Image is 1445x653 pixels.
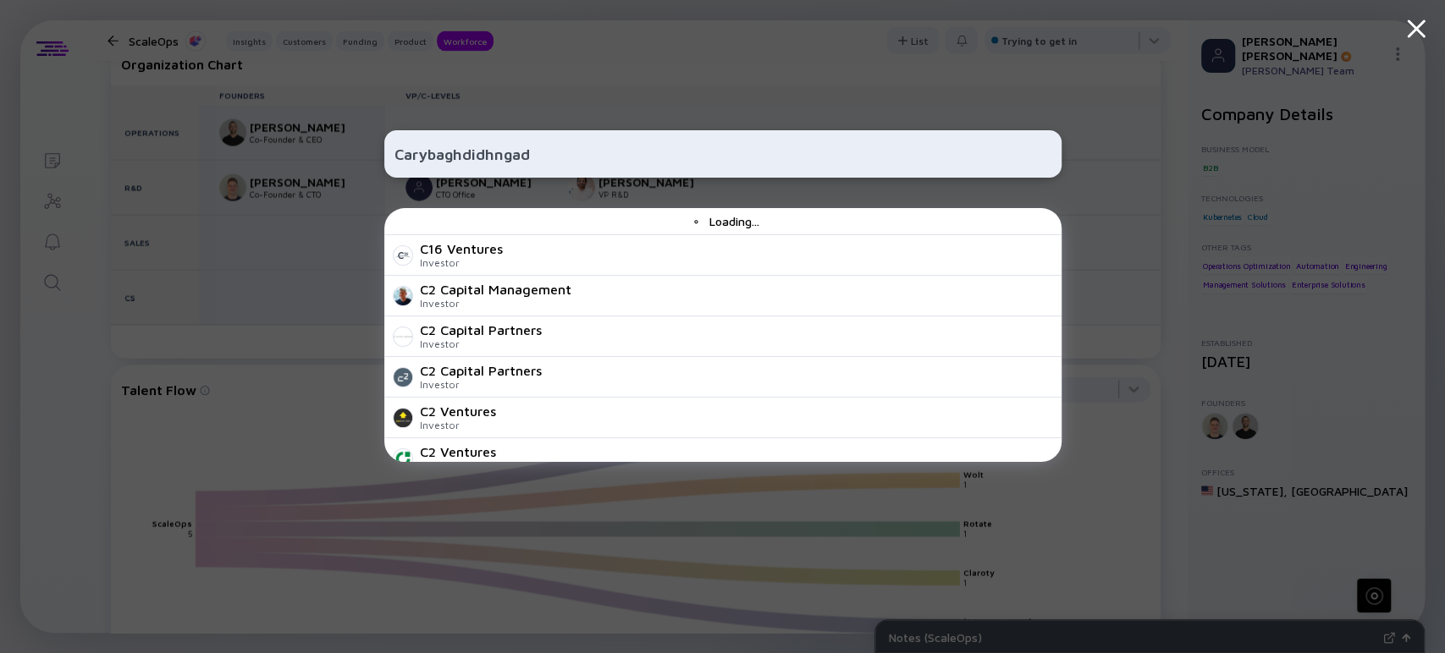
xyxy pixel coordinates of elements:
[420,378,542,391] div: Investor
[420,241,503,256] div: C16 Ventures
[420,322,542,337] div: C2 Capital Partners
[420,363,542,378] div: C2 Capital Partners
[394,139,1051,169] input: Search Company or Investor...
[420,256,503,269] div: Investor
[420,444,496,459] div: C2 Ventures
[420,282,571,297] div: C2 Capital Management
[420,459,496,472] div: Investor
[420,403,496,419] div: C2 Ventures
[420,337,542,350] div: Investor
[420,419,496,431] div: Investor
[420,297,571,310] div: Investor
